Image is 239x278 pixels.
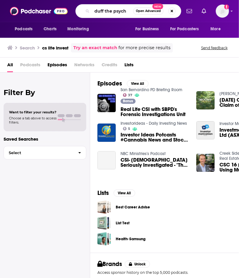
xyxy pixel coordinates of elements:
[20,60,40,72] span: Podcasts
[4,136,86,142] p: Saved Searches
[116,220,130,226] a: List Test
[216,4,229,18] span: Logged in as patiencebaldacci
[97,94,116,112] img: Real Life CSI with SBPD's Forensic Investigations Unit
[7,60,13,72] a: All
[170,25,199,33] span: For Podcasters
[74,60,94,72] span: Networks
[121,121,187,126] a: Investorideas - Daily Investing News
[97,200,111,214] a: Best Career Advise
[9,116,57,124] span: Choose a tab above to access filters.
[9,110,57,114] span: Want to filter your results?
[152,4,163,9] span: New
[196,91,215,109] img: 2022-12-10 CSI: Investigating the Claim of Christ - I am the Way, the Truth and the Life
[133,7,164,15] button: Open AdvancedNew
[196,121,215,139] img: Investment Deep Dive: CSL Ltd (ASX: CSL)
[166,23,208,35] button: open menu
[20,45,35,51] h3: Search
[97,124,116,142] img: Investor Ideas Potcasts #Cannabis News and Stocks on the Move: Aurora Cannabis (TSX: ACB) (NYSE: ...
[40,23,60,35] a: Charts
[123,127,130,130] a: 5
[11,23,40,35] button: open menu
[73,44,117,51] a: Try an exact match
[184,6,195,16] a: Show notifications dropdown
[121,157,189,168] a: CSI- Christianity Seriously Investigated - "The Life You've Always Wanted"
[211,25,221,33] span: More
[121,87,182,92] a: San Bernardino PD Briefing Room
[97,189,135,197] a: ListsView All
[136,10,161,13] span: Open Advanced
[97,80,149,87] a: EpisodesView All
[4,88,86,97] h2: Filter By
[10,5,68,17] img: Podchaser - Follow, Share and Rate Podcasts
[131,23,167,35] button: open menu
[92,6,133,16] input: Search podcasts, credits, & more...
[121,132,189,142] a: Investor Ideas Potcasts #Cannabis News and Stocks on the Move: Aurora Cannabis (TSX: ACB) (NYSE: ...
[135,25,159,33] span: For Business
[75,4,181,18] div: Search podcasts, credits, & more...
[97,260,122,268] h2: Brands
[128,94,132,97] span: 37
[118,44,170,51] span: for more precise results
[199,6,209,16] a: Show notifications dropdown
[123,99,133,103] span: Bonus
[199,45,229,50] button: Send feedback
[124,60,133,72] a: Lists
[63,23,97,35] button: open menu
[125,261,150,268] button: Unlock
[97,270,232,275] p: Access sponsor history on the top 5,000 podcasts.
[196,154,215,172] img: CSC 16 Preston Walls: Using Multi Family Investing to Live A Life Worth Living
[97,189,109,197] h2: Lists
[4,151,73,155] span: Select
[97,216,111,230] a: List Test
[47,60,67,72] a: Episodes
[97,151,116,169] a: CSI- Christianity Seriously Investigated - "The Life You've Always Wanted"
[216,4,229,18] img: User Profile
[102,60,117,72] span: Credits
[121,157,189,168] span: CSI- [DEMOGRAPHIC_DATA] Seriously Investigated - "The Life You've Always Wanted"
[121,107,189,117] a: Real Life CSI with SBPD's Forensic Investigations Unit
[97,80,122,87] h2: Episodes
[116,236,146,242] a: Health- Samsung
[42,45,69,51] h3: cs life invest
[44,25,57,33] span: Charts
[4,146,86,160] button: Select
[15,25,32,33] span: Podcasts
[216,4,229,18] button: Show profile menu
[67,25,89,33] span: Monitoring
[224,4,229,9] svg: Add a profile image
[207,23,228,35] button: open menu
[116,204,150,211] a: Best Career Advise
[97,232,111,246] a: Health- Samsung
[123,93,133,97] a: 37
[121,151,166,156] a: NBC Ministries's Podcast
[114,190,135,197] button: View All
[128,127,130,130] span: 5
[127,80,149,87] button: View All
